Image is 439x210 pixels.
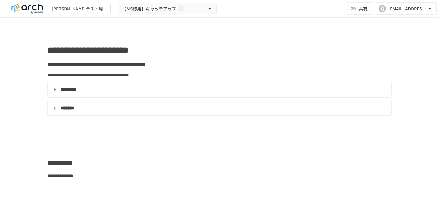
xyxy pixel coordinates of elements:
img: logo-default@2x-9cf2c760.svg [7,4,47,14]
div: 0 [379,5,386,12]
span: 共有 [359,5,367,12]
div: [EMAIL_ADDRESS][DOMAIN_NAME] [388,5,427,13]
div: [PERSON_NAME]テスト用 [52,6,103,12]
button: 0[EMAIL_ADDRESS][DOMAIN_NAME] [375,2,437,15]
button: 共有 [347,2,372,15]
button: 【MS様用】キャッチアップ [118,3,217,15]
span: 【MS様用】キャッチアップ [122,5,176,13]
